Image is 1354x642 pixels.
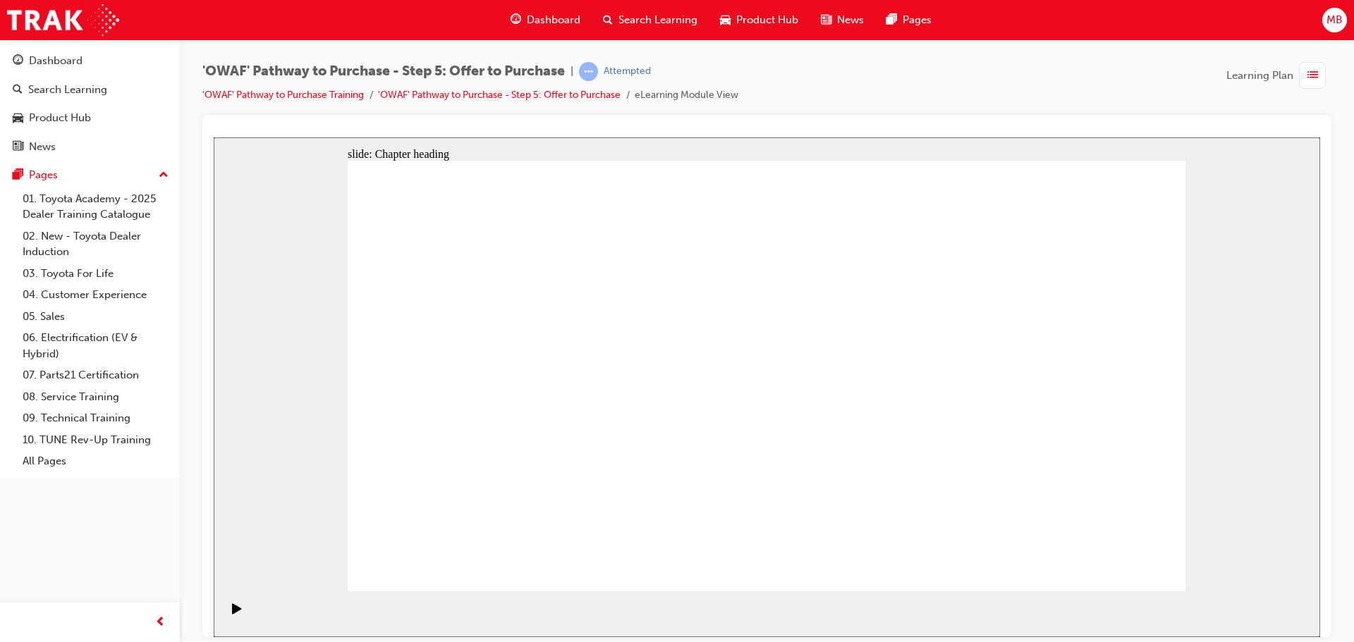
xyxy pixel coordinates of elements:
span: News [837,12,864,28]
span: Search Learning [618,12,697,28]
span: car-icon [720,11,731,29]
button: Pages [6,162,174,188]
span: search-icon [13,84,23,97]
a: 'OWAF' Pathway to Purchase - Step 5: Offer to Purchase [378,89,621,101]
span: news-icon [13,141,23,154]
div: Pages [29,167,58,183]
a: 10. TUNE Rev-Up Training [17,429,174,451]
a: 09. Technical Training [17,407,174,429]
button: Play (Ctrl+Alt+P) [7,465,31,489]
span: search-icon [603,11,613,29]
a: Product Hub [6,105,174,131]
button: Learning Plan [1226,62,1331,89]
span: Pages [903,12,932,28]
div: News [29,139,56,155]
span: guage-icon [13,55,23,68]
a: 01. Toyota Academy - 2025 Dealer Training Catalogue [17,188,174,226]
span: 'OWAF' Pathway to Purchase - Step 5: Offer to Purchase [202,63,565,80]
span: news-icon [821,11,831,29]
span: prev-icon [155,614,166,631]
div: Search Learning [28,82,107,98]
a: news-iconNews [810,6,875,35]
a: 07. Parts21 Certification [17,364,174,386]
span: MB [1326,12,1343,28]
span: guage-icon [511,11,521,29]
a: pages-iconPages [875,6,943,35]
span: car-icon [13,112,23,125]
button: MB [1322,8,1347,32]
a: Dashboard [6,48,174,74]
a: 06. Electrification (EV & Hybrid) [17,327,174,364]
span: list-icon [1307,67,1318,85]
span: pages-icon [13,169,23,182]
a: News [6,134,174,160]
a: All Pages [17,450,174,472]
div: playback controls [7,454,31,500]
a: 05. Sales [17,306,174,328]
img: Trak [7,4,119,36]
a: search-iconSearch Learning [592,6,709,35]
span: learningRecordVerb_ATTEMPT-icon [579,62,598,81]
span: | [571,63,573,80]
div: Attempted [604,65,651,78]
a: car-iconProduct Hub [709,6,810,35]
span: Product Hub [736,12,798,28]
span: Dashboard [527,12,580,28]
a: Search Learning [6,77,174,103]
a: 04. Customer Experience [17,284,174,306]
a: guage-iconDashboard [499,6,592,35]
a: 03. Toyota For Life [17,263,174,285]
span: pages-icon [886,11,897,29]
span: Learning Plan [1226,68,1293,84]
button: DashboardSearch LearningProduct HubNews [6,45,174,162]
span: up-icon [159,166,169,185]
li: eLearning Module View [635,87,738,104]
div: Dashboard [29,53,83,69]
div: Product Hub [29,110,91,126]
a: 02. New - Toyota Dealer Induction [17,226,174,263]
a: 08. Service Training [17,386,174,408]
a: 'OWAF' Pathway to Purchase Training [202,89,364,101]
